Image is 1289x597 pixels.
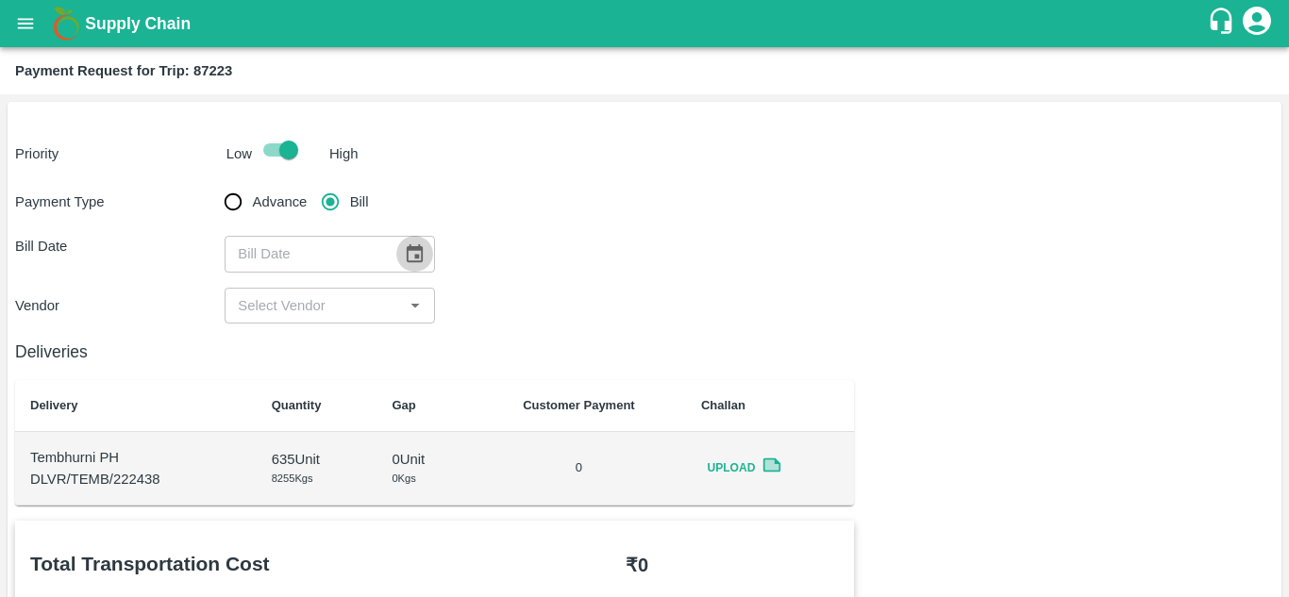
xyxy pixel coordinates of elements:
button: Choose date [396,236,432,272]
p: Low [226,143,252,164]
input: Select Vendor [230,293,397,318]
h6: Deliveries [15,339,854,365]
button: Open [403,293,427,318]
p: Priority [15,143,219,164]
p: High [329,143,359,164]
b: ₹ 0 [626,555,648,575]
td: 0 [472,432,686,506]
span: Advance [253,191,308,212]
span: Bill [350,191,369,212]
p: Payment Type [15,191,225,212]
span: 0 Kgs [392,473,415,484]
button: open drawer [4,2,47,45]
p: Bill Date [15,236,225,257]
b: Quantity [272,398,322,412]
div: account of current user [1240,4,1274,43]
img: logo [47,5,85,42]
p: 635 Unit [272,449,362,470]
b: Total Transportation Cost [30,553,270,574]
b: Payment Request for Trip: 87223 [15,63,232,78]
p: Vendor [15,295,225,316]
b: Challan [701,398,745,412]
input: Bill Date [225,236,389,272]
a: Supply Chain [85,10,1207,37]
p: DLVR/TEMB/222438 [30,469,242,489]
p: 0 Unit [392,449,457,470]
span: 8255 Kgs [272,473,313,484]
span: Upload [701,455,762,482]
b: Gap [392,398,415,412]
div: customer-support [1207,7,1240,41]
b: Supply Chain [85,14,191,33]
b: Customer Payment [523,398,634,412]
p: Tembhurni PH [30,447,242,468]
b: Delivery [30,398,78,412]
